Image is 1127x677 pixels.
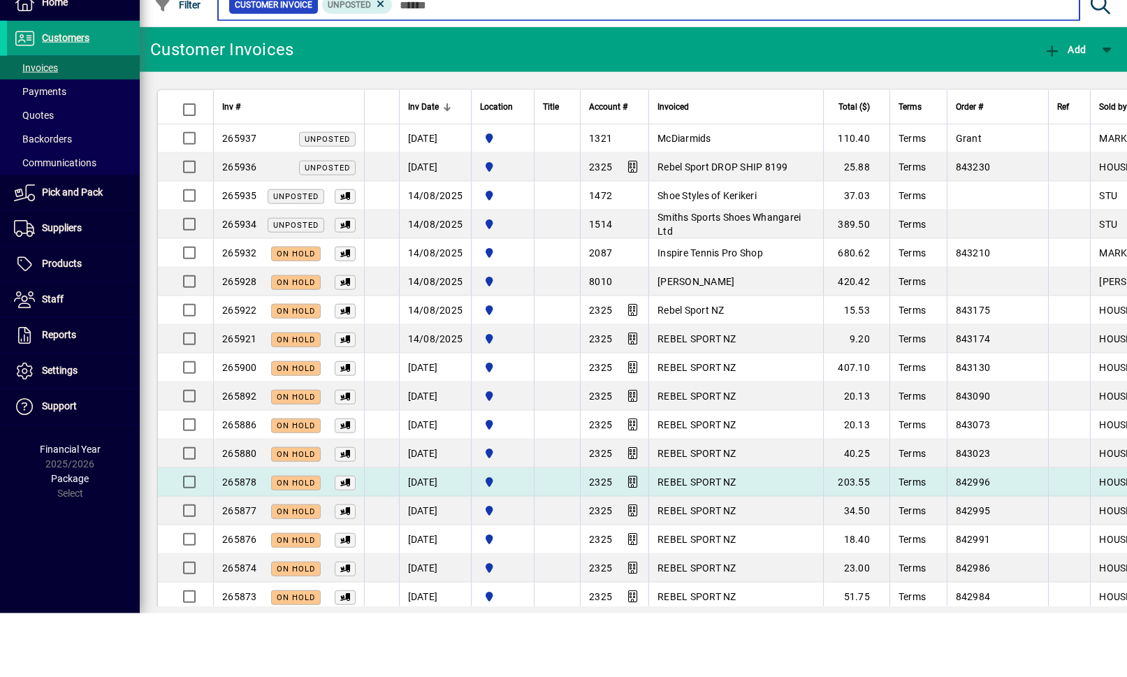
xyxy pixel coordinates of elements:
[956,163,983,178] span: Order #
[399,503,472,532] td: [DATE]
[222,311,257,322] span: 265932
[956,483,991,494] span: 843073
[899,368,926,379] span: Terms
[399,217,472,245] td: [DATE]
[956,425,991,437] span: 843130
[480,309,525,324] span: Sportco Ltd Warehouse
[480,163,525,178] div: Location
[956,626,991,637] span: 842986
[657,163,689,178] span: Invoiced
[899,340,926,351] span: Terms
[589,626,612,637] span: 2325
[899,397,926,408] span: Terms
[42,96,89,107] span: Customers
[399,274,472,303] td: 14/08/2025
[7,119,140,143] a: Invoices
[480,337,525,353] span: Sportco Ltd Warehouse
[273,256,319,265] span: Unposted
[657,626,736,637] span: REBEL SPORT NZ
[222,511,257,523] span: 265880
[273,284,319,293] span: Unposted
[7,214,140,238] a: Communications
[51,537,89,548] span: Package
[657,483,736,494] span: REBEL SPORT NZ
[7,167,140,191] a: Quotes
[222,655,257,666] span: 265873
[480,223,525,238] span: Sportco Ltd Warehouse
[42,60,68,71] span: Home
[277,313,315,322] span: On hold
[480,395,525,410] span: Sportco Ltd Warehouse
[838,163,870,178] span: Total ($)
[399,188,472,217] td: [DATE]
[899,163,922,178] span: Terms
[480,595,525,611] span: Sportco Ltd Warehouse
[399,646,472,675] td: [DATE]
[956,311,991,322] span: 843210
[956,597,991,609] span: 842991
[832,163,882,178] div: Total ($)
[480,481,525,496] span: Sportco Ltd Warehouse
[657,569,736,580] span: REBEL SPORT NZ
[657,597,736,609] span: REBEL SPORT NZ
[956,196,982,208] span: Grant
[589,311,612,322] span: 2087
[277,456,315,465] span: On hold
[589,163,627,178] span: Account #
[185,10,230,36] button: Add
[399,618,472,646] td: [DATE]
[480,653,525,668] span: Sportco Ltd Warehouse
[222,540,257,551] span: 265878
[399,560,472,589] td: [DATE]
[657,425,736,437] span: REBEL SPORT NZ
[589,540,612,551] span: 2325
[42,250,103,261] span: Pick and Pack
[235,61,312,75] span: Customer Invoice
[42,464,77,475] span: Support
[589,282,612,293] span: 1514
[657,368,725,379] span: Rebel Sport NZ
[222,626,257,637] span: 265874
[899,569,926,580] span: Terms
[222,163,356,178] div: Inv #
[277,599,315,609] span: On hold
[1057,163,1082,178] div: Ref
[956,569,991,580] span: 842995
[657,254,757,265] span: Shoe Styles of Kerikeri
[589,425,612,437] span: 2325
[42,286,82,297] span: Suppliers
[480,567,525,582] span: Sportco Ltd Warehouse
[823,503,889,532] td: 40.25
[899,511,926,523] span: Terms
[899,311,926,322] span: Terms
[657,340,734,351] span: [PERSON_NAME]
[42,428,78,439] span: Settings
[480,366,525,381] span: Sportco Ltd Warehouse
[589,655,612,666] span: 2325
[881,12,1068,34] div: Grant [EMAIL_ADDRESS][DOMAIN_NAME]
[7,381,140,416] a: Reports
[589,340,612,351] span: 8010
[823,360,889,388] td: 15.53
[480,509,525,525] span: Sportco Ltd Warehouse
[222,597,257,609] span: 265876
[480,163,513,178] span: Location
[42,321,82,333] span: Products
[589,454,612,465] span: 2325
[14,150,66,161] span: Payments
[399,589,472,618] td: [DATE]
[14,221,96,232] span: Communications
[222,454,257,465] span: 265892
[956,397,991,408] span: 843174
[277,342,315,351] span: On hold
[956,511,991,523] span: 843023
[823,388,889,417] td: 9.20
[399,474,472,503] td: [DATE]
[823,274,889,303] td: 389.50
[657,655,736,666] span: REBEL SPORT NZ
[7,143,140,167] a: Payments
[150,102,293,124] div: Customer Invoices
[589,254,612,265] span: 1472
[589,511,612,523] span: 2325
[480,252,525,267] span: Sportco Ltd Warehouse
